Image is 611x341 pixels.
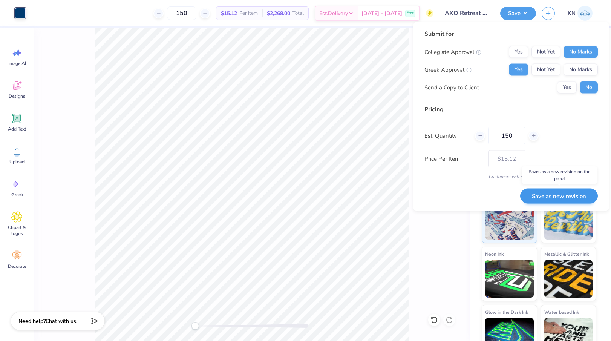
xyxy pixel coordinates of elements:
button: Yes [557,81,577,94]
label: Est. Quantity [424,131,469,140]
span: Decorate [8,263,26,269]
input: – – [488,127,525,144]
span: Greek [11,192,23,198]
a: KN [564,6,596,21]
button: Not Yet [531,46,560,58]
span: Clipart & logos [5,224,29,237]
span: Water based Ink [544,308,579,316]
span: [DATE] - [DATE] [361,9,402,17]
button: No [580,81,598,94]
div: Greek Approval [424,65,472,74]
span: Image AI [8,60,26,66]
span: Designs [9,93,25,99]
span: Chat with us. [46,318,77,325]
span: Total [292,9,304,17]
div: Saves as a new revision on the proof [522,166,597,184]
button: Yes [509,64,528,76]
input: – – [167,6,196,20]
input: Untitled Design [439,6,495,21]
img: Metallic & Glitter Ink [544,260,593,298]
span: Free [407,11,414,16]
div: Send a Copy to Client [424,83,479,92]
img: Neon Ink [485,260,534,298]
button: Yes [509,46,528,58]
button: No Marks [564,46,598,58]
span: Per Item [239,9,258,17]
span: KN [568,9,576,18]
span: Est. Delivery [319,9,348,17]
div: Accessibility label [191,322,199,330]
img: Kayleigh Nario [577,6,593,21]
span: Add Text [8,126,26,132]
span: $2,268.00 [267,9,290,17]
div: Pricing [424,105,598,114]
span: $15.12 [221,9,237,17]
span: Metallic & Glitter Ink [544,250,589,258]
img: Puff Ink [544,202,593,240]
span: Glow in the Dark Ink [485,308,528,316]
span: Neon Ink [485,250,504,258]
label: Price Per Item [424,154,483,163]
button: Save [500,7,536,20]
button: No Marks [564,64,598,76]
div: Customers will see this price on HQ. [424,173,598,180]
button: Save as new revision [520,188,598,204]
img: Standard [485,202,534,240]
button: Not Yet [531,64,560,76]
div: Collegiate Approval [424,48,481,56]
span: Upload [9,159,25,165]
strong: Need help? [18,318,46,325]
div: Submit for [424,29,598,38]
